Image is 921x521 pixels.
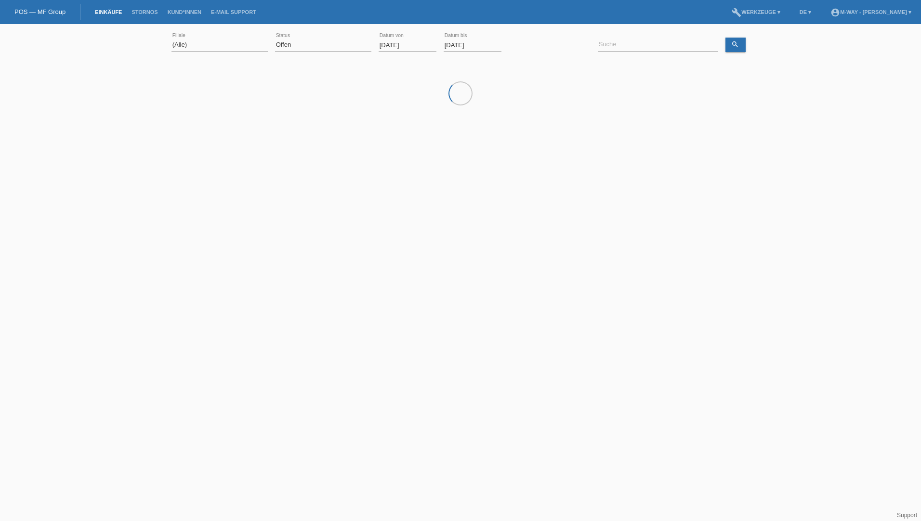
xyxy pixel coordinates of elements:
[90,9,127,15] a: Einkäufe
[14,8,66,15] a: POS — MF Group
[732,8,741,17] i: build
[127,9,162,15] a: Stornos
[163,9,206,15] a: Kund*innen
[725,38,746,52] a: search
[830,8,840,17] i: account_circle
[206,9,261,15] a: E-Mail Support
[727,9,785,15] a: buildWerkzeuge ▾
[826,9,916,15] a: account_circlem-way - [PERSON_NAME] ▾
[731,40,739,48] i: search
[897,512,917,519] a: Support
[795,9,816,15] a: DE ▾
